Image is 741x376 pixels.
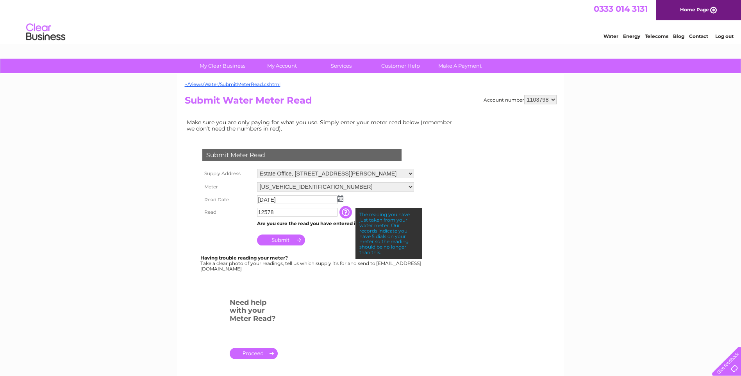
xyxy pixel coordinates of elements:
td: Make sure you are only paying for what you use. Simply enter your meter read below (remember we d... [185,117,458,134]
div: The reading you have just taken from your water meter. Our records indicate you have 5 dials on y... [355,208,422,259]
img: ... [337,195,343,202]
h3: Need help with your Meter Read? [230,297,278,327]
div: Take a clear photo of your readings, tell us which supply it's for and send to [EMAIL_ADDRESS][DO... [200,255,422,271]
a: Contact [689,33,708,39]
a: My Clear Business [190,59,255,73]
th: Read [200,206,255,218]
img: logo.png [26,20,66,44]
a: Customer Help [368,59,433,73]
div: Clear Business is a trading name of Verastar Limited (registered in [GEOGRAPHIC_DATA] No. 3667643... [186,4,555,38]
th: Supply Address [200,167,255,180]
a: . [230,348,278,359]
h2: Submit Water Meter Read [185,95,557,110]
div: Submit Meter Read [202,149,402,161]
a: 0333 014 3131 [594,4,648,14]
a: ~/Views/Water/SubmitMeterRead.cshtml [185,81,280,87]
a: Telecoms [645,33,668,39]
th: Meter [200,180,255,193]
a: Make A Payment [428,59,492,73]
th: Read Date [200,193,255,206]
input: Information [339,206,354,218]
a: Blog [673,33,684,39]
a: Services [309,59,373,73]
a: Energy [623,33,640,39]
b: Having trouble reading your meter? [200,255,288,261]
a: Water [604,33,618,39]
input: Submit [257,235,305,245]
a: Log out [715,33,734,39]
a: My Account [250,59,314,73]
div: Account number [484,95,557,104]
td: Are you sure the read you have entered is correct? [255,218,416,229]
